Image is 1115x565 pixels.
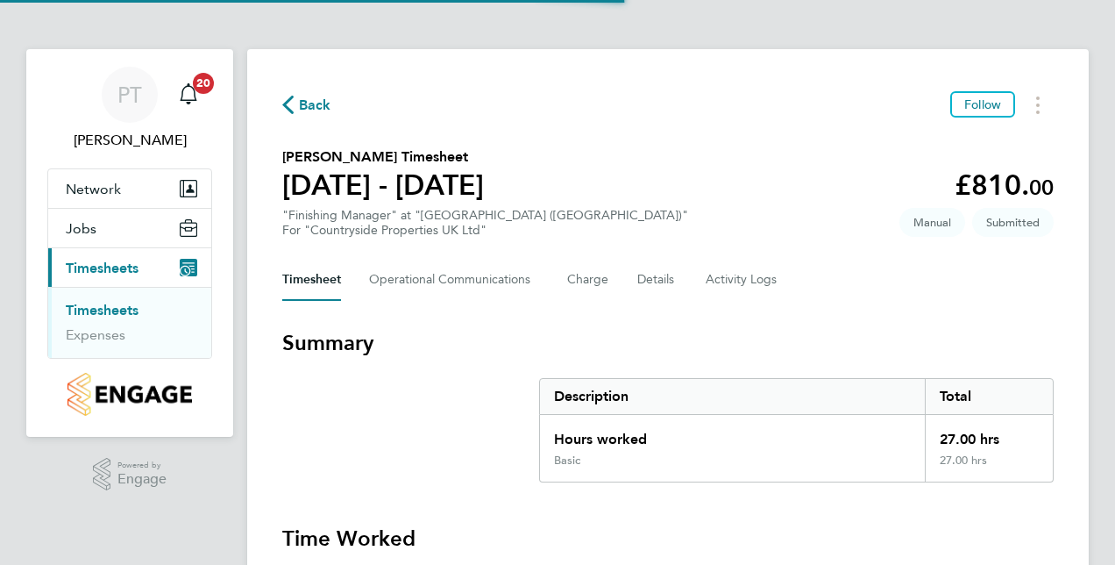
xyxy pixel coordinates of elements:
[554,454,580,468] div: Basic
[972,208,1054,237] span: This timesheet is Submitted.
[47,130,212,151] span: Paul Thomas
[193,73,214,94] span: 20
[282,168,484,203] h1: [DATE] - [DATE]
[1029,175,1054,200] span: 00
[47,67,212,151] a: PT[PERSON_NAME]
[66,326,125,343] a: Expenses
[67,373,191,416] img: countryside-properties-logo-retina.png
[48,287,211,358] div: Timesheets
[706,259,779,301] button: Activity Logs
[93,458,167,491] a: Powered byEngage
[539,378,1054,483] div: Summary
[48,248,211,287] button: Timesheets
[925,379,1053,414] div: Total
[540,379,925,414] div: Description
[955,168,1054,202] app-decimal: £810.
[540,415,925,454] div: Hours worked
[26,49,233,437] nav: Main navigation
[964,97,1001,112] span: Follow
[637,259,678,301] button: Details
[282,208,688,238] div: "Finishing Manager" at "[GEOGRAPHIC_DATA] ([GEOGRAPHIC_DATA])"
[925,415,1053,454] div: 27.00 hrs
[1022,91,1054,118] button: Timesheets Menu
[282,525,1054,553] h3: Time Worked
[299,95,331,116] span: Back
[950,91,1015,118] button: Follow
[925,454,1053,482] div: 27.00 hrs
[567,259,609,301] button: Charge
[117,83,142,106] span: PT
[66,220,96,237] span: Jobs
[899,208,965,237] span: This timesheet was manually created.
[117,458,167,473] span: Powered by
[66,302,138,318] a: Timesheets
[171,67,206,123] a: 20
[66,181,121,197] span: Network
[282,147,484,168] h2: [PERSON_NAME] Timesheet
[282,259,341,301] button: Timesheet
[117,472,167,487] span: Engage
[282,329,1054,357] h3: Summary
[66,260,138,276] span: Timesheets
[282,94,331,116] button: Back
[47,373,212,416] a: Go to home page
[282,223,688,238] div: For "Countryside Properties UK Ltd"
[369,259,539,301] button: Operational Communications
[48,169,211,208] button: Network
[48,209,211,247] button: Jobs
